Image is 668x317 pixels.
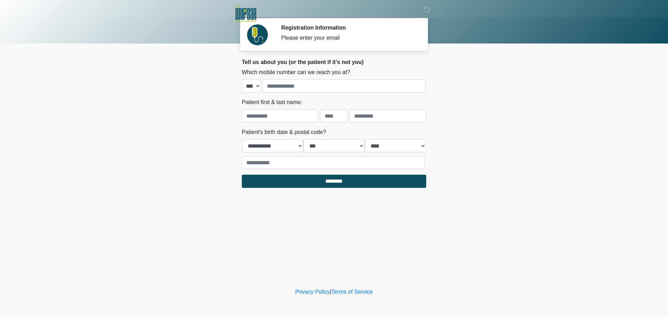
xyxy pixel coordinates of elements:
label: Which mobile number can we reach you at? [242,68,350,77]
label: Patient first & last name: [242,98,302,106]
a: Terms of Service [331,289,373,295]
img: Agent Avatar [247,24,268,45]
h2: Tell us about you (or the patient if it's not you) [242,59,426,65]
a: | [330,289,331,295]
div: Please enter your email [281,34,416,42]
img: The DRIPBaR Town & Country Crossing Logo [235,5,256,24]
a: Privacy Policy [295,289,330,295]
label: Patient's birth date & postal code? [242,128,326,136]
